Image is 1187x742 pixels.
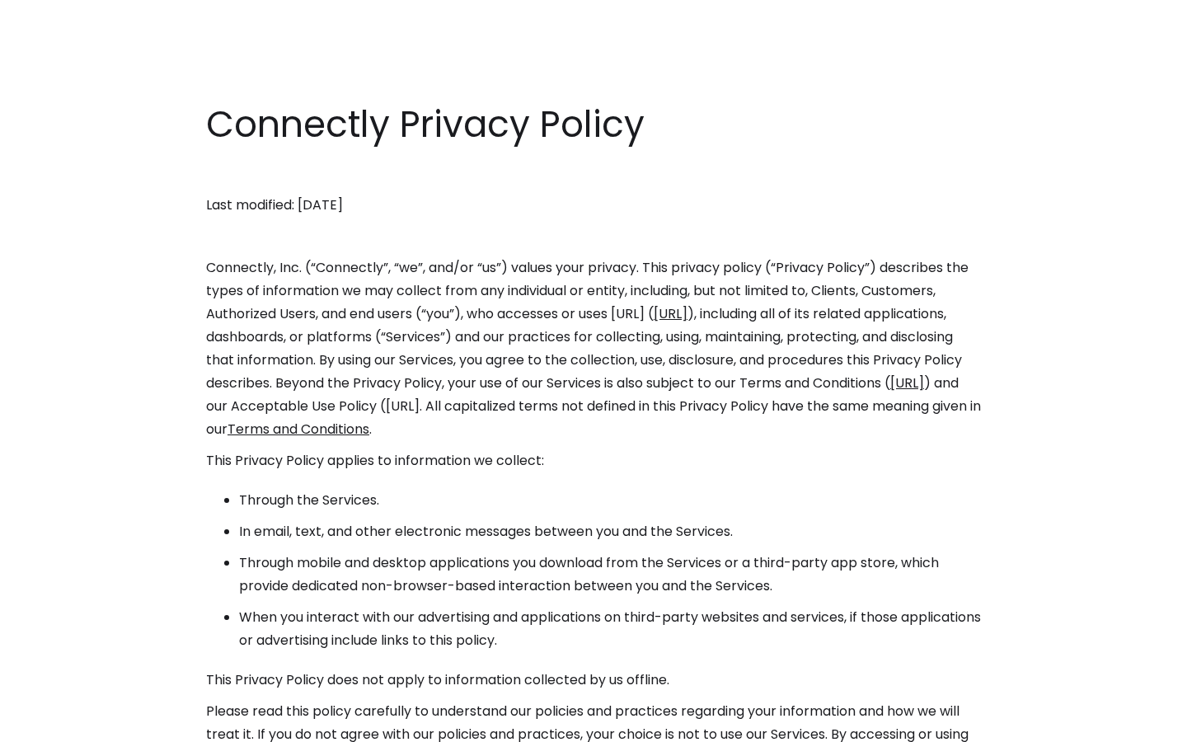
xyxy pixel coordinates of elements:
[206,225,981,248] p: ‍
[206,256,981,441] p: Connectly, Inc. (“Connectly”, “we”, and/or “us”) values your privacy. This privacy policy (“Priva...
[890,373,924,392] a: [URL]
[239,552,981,598] li: Through mobile and desktop applications you download from the Services or a third-party app store...
[654,304,687,323] a: [URL]
[239,489,981,512] li: Through the Services.
[33,713,99,736] ul: Language list
[239,606,981,652] li: When you interact with our advertising and applications on third-party websites and services, if ...
[206,162,981,185] p: ‍
[206,669,981,692] p: This Privacy Policy does not apply to information collected by us offline.
[239,520,981,543] li: In email, text, and other electronic messages between you and the Services.
[228,420,369,439] a: Terms and Conditions
[16,711,99,736] aside: Language selected: English
[206,449,981,472] p: This Privacy Policy applies to information we collect:
[206,194,981,217] p: Last modified: [DATE]
[206,99,981,150] h1: Connectly Privacy Policy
